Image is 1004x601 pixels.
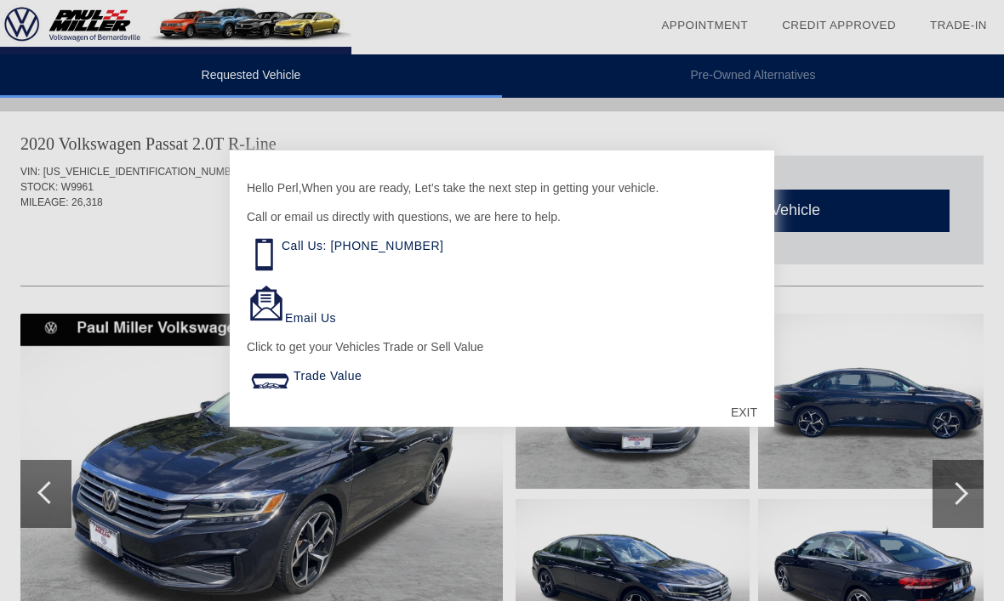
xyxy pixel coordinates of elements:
[247,284,285,322] img: Email Icon
[247,208,757,225] p: Call or email us directly with questions, we are here to help.
[247,338,757,355] p: Click to get your Vehicles Trade or Sell Value
[782,19,896,31] a: Credit Approved
[930,19,987,31] a: Trade-In
[247,179,757,196] p: Hello Perl,When you are ready, Let’s take the next step in getting your vehicle.
[282,239,443,252] a: Call Us: [PHONE_NUMBER]
[285,311,336,325] a: Email Us
[294,369,362,383] a: Trade Value
[714,387,774,438] div: EXIT
[661,19,748,31] a: Appointment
